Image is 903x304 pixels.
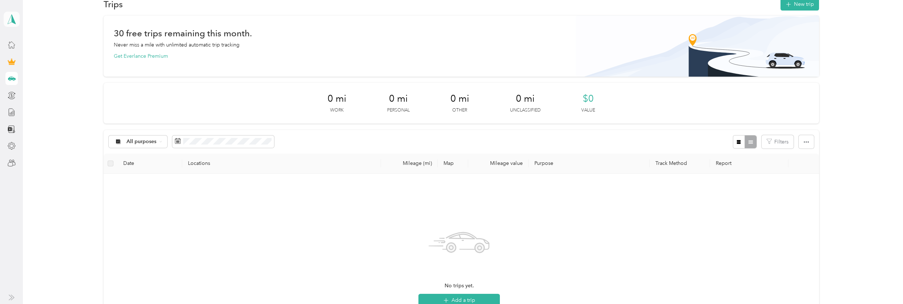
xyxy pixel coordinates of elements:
p: Never miss a mile with unlimited automatic trip tracking [114,41,240,49]
span: 0 mi [328,93,346,105]
p: Other [452,107,467,114]
button: Filters [762,135,794,149]
span: All purposes [127,139,157,144]
iframe: Everlance-gr Chat Button Frame [862,263,903,304]
span: 0 mi [516,93,535,105]
h1: 30 free trips remaining this month. [114,29,252,37]
th: Track Method [650,154,710,174]
span: 0 mi [389,93,408,105]
th: Date [117,154,182,174]
th: Locations [182,154,381,174]
th: Map [438,154,468,174]
span: $0 [583,93,594,105]
th: Report [710,154,788,174]
h1: Trips [104,0,123,8]
p: Work [330,107,344,114]
p: Personal [387,107,410,114]
th: Mileage value [468,154,529,174]
img: Banner [576,16,819,77]
button: Get Everlance Premium [114,52,168,60]
th: Mileage (mi) [381,154,438,174]
th: Purpose [529,154,650,174]
span: 0 mi [450,93,469,105]
span: No trips yet. [445,282,474,290]
p: Unclassified [510,107,541,114]
p: Value [581,107,595,114]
